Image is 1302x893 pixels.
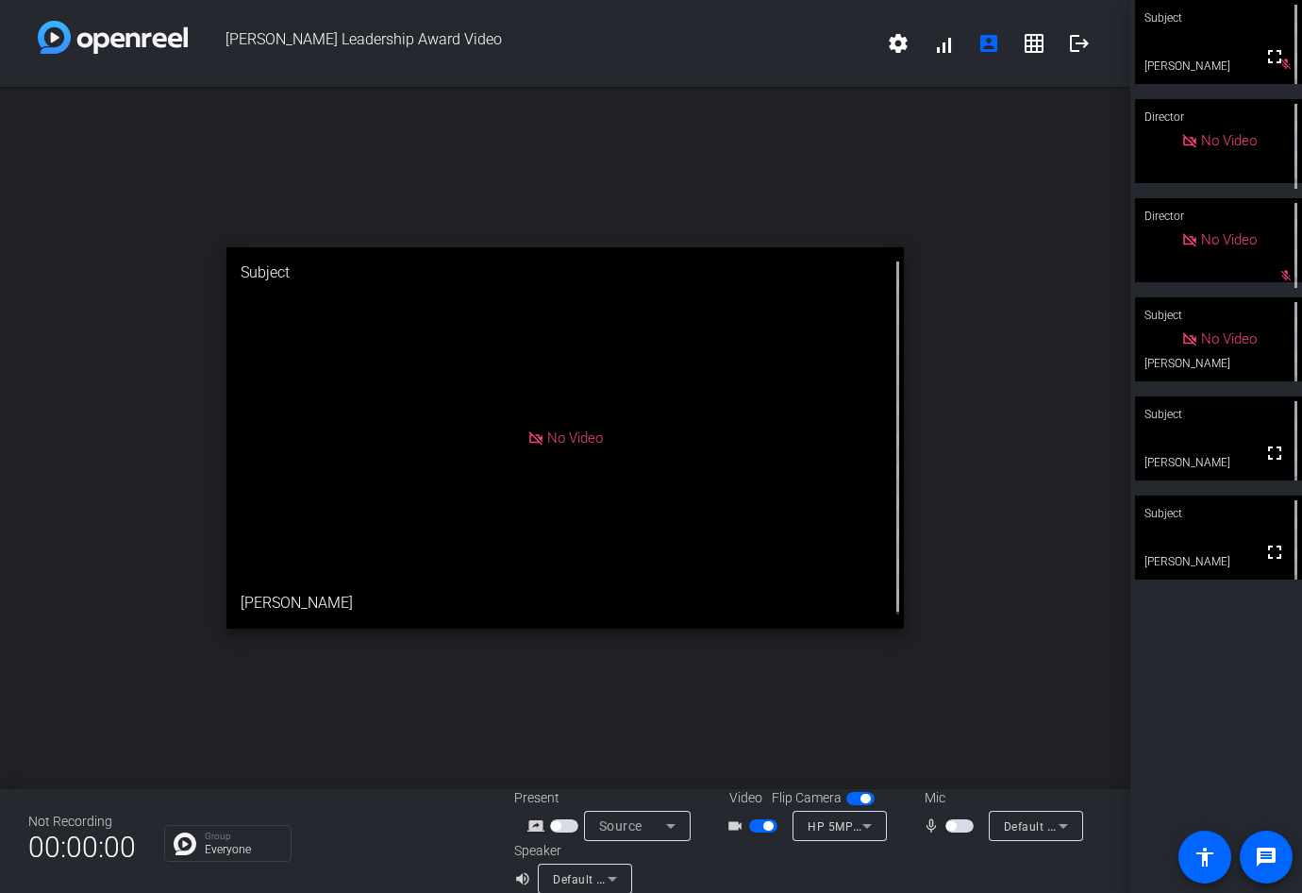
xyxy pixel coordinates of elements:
[887,32,910,55] mat-icon: settings
[1255,846,1277,868] mat-icon: message
[527,815,550,837] mat-icon: screen_share_outline
[1023,32,1045,55] mat-icon: grid_on
[553,871,770,886] span: Default - Speakers (2- Realtek(R) Audio)
[808,818,971,834] span: HP 5MP Camera (30c9:0040)
[977,32,1000,55] mat-icon: account_box
[547,430,603,446] span: No Video
[1201,132,1257,149] span: No Video
[1135,198,1302,234] div: Director
[1263,45,1286,68] mat-icon: fullscreen
[1263,442,1286,464] mat-icon: fullscreen
[1135,99,1302,135] div: Director
[1193,846,1216,868] mat-icon: accessibility
[726,815,749,837] mat-icon: videocam_outline
[226,247,905,298] div: Subject
[1135,297,1302,333] div: Subject
[1263,541,1286,564] mat-icon: fullscreen
[772,788,842,808] span: Flip Camera
[174,833,196,855] img: Chat Icon
[921,21,966,66] button: signal_cellular_alt
[729,788,762,808] span: Video
[38,21,188,54] img: white-gradient.svg
[1135,496,1302,531] div: Subject
[205,844,281,855] p: Everyone
[1201,231,1257,248] span: No Video
[28,824,136,870] span: 00:00:00
[1068,32,1091,55] mat-icon: logout
[599,818,643,834] span: Source
[28,812,136,832] div: Not Recording
[514,868,537,890] mat-icon: volume_up
[906,788,1094,808] div: Mic
[205,832,281,841] p: Group
[514,841,627,861] div: Speaker
[1201,330,1257,347] span: No Video
[188,21,876,66] span: [PERSON_NAME] Leadership Award Video
[514,788,703,808] div: Present
[1135,396,1302,432] div: Subject
[923,815,945,837] mat-icon: mic_none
